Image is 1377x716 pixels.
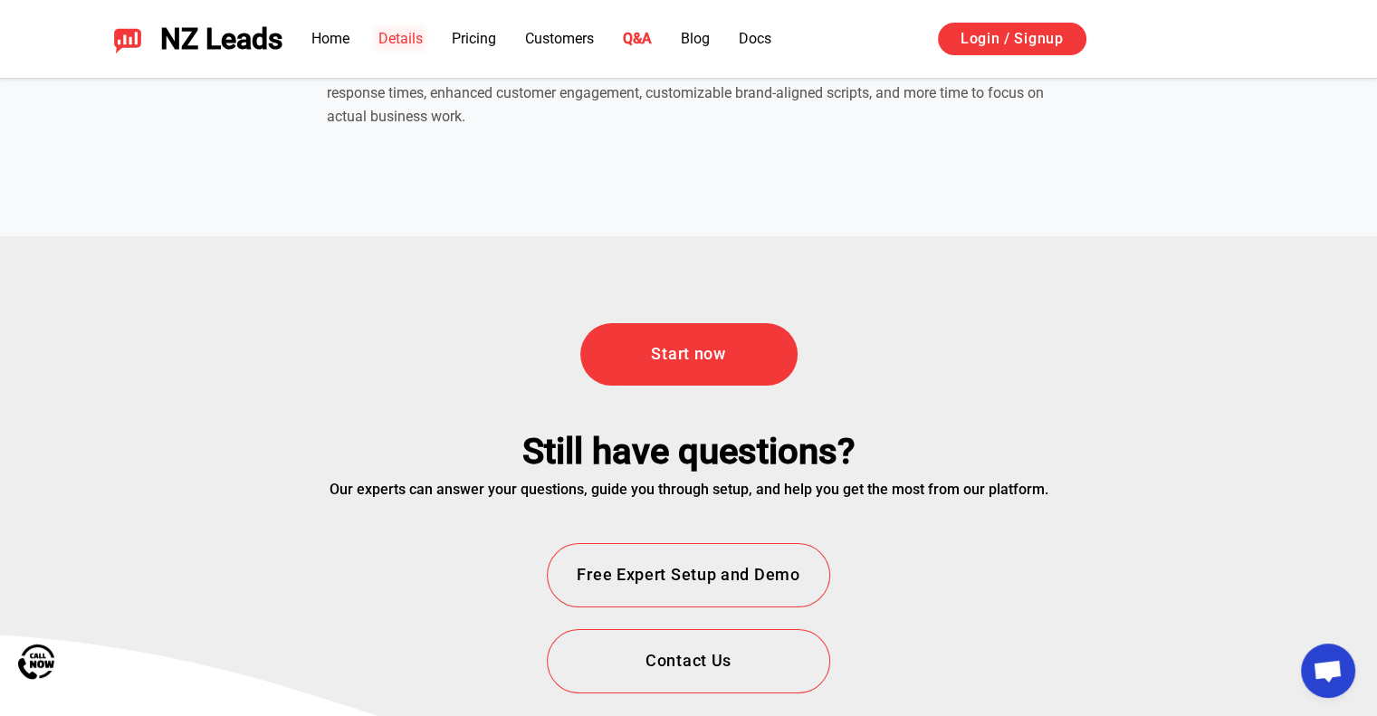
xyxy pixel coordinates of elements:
a: Customers [525,30,594,47]
a: Docs [739,30,771,47]
div: By Using NZ Leads - the best Yelp Auto Responder in the market with lightning-fast responses via ... [327,35,1051,128]
img: NZ Leads logo [113,24,142,53]
a: Details [378,30,423,47]
button: Contact Us [547,629,829,693]
div: Still have questions? [330,431,1048,482]
a: Start now [580,323,798,386]
a: Login / Signup [938,23,1086,55]
span: NZ Leads [160,23,282,56]
a: Blog [681,30,710,47]
button: Free Expert Setup and Demo [547,543,829,607]
a: Q&A [623,30,652,47]
a: Open chat [1301,644,1355,698]
div: Our experts can answer your questions, guide you through setup, and help you get the most from ou... [330,482,1048,498]
img: Call Now [18,644,54,680]
a: Pricing [452,30,496,47]
iframe: Sign in with Google Button [1104,20,1288,60]
a: Home [311,30,349,47]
